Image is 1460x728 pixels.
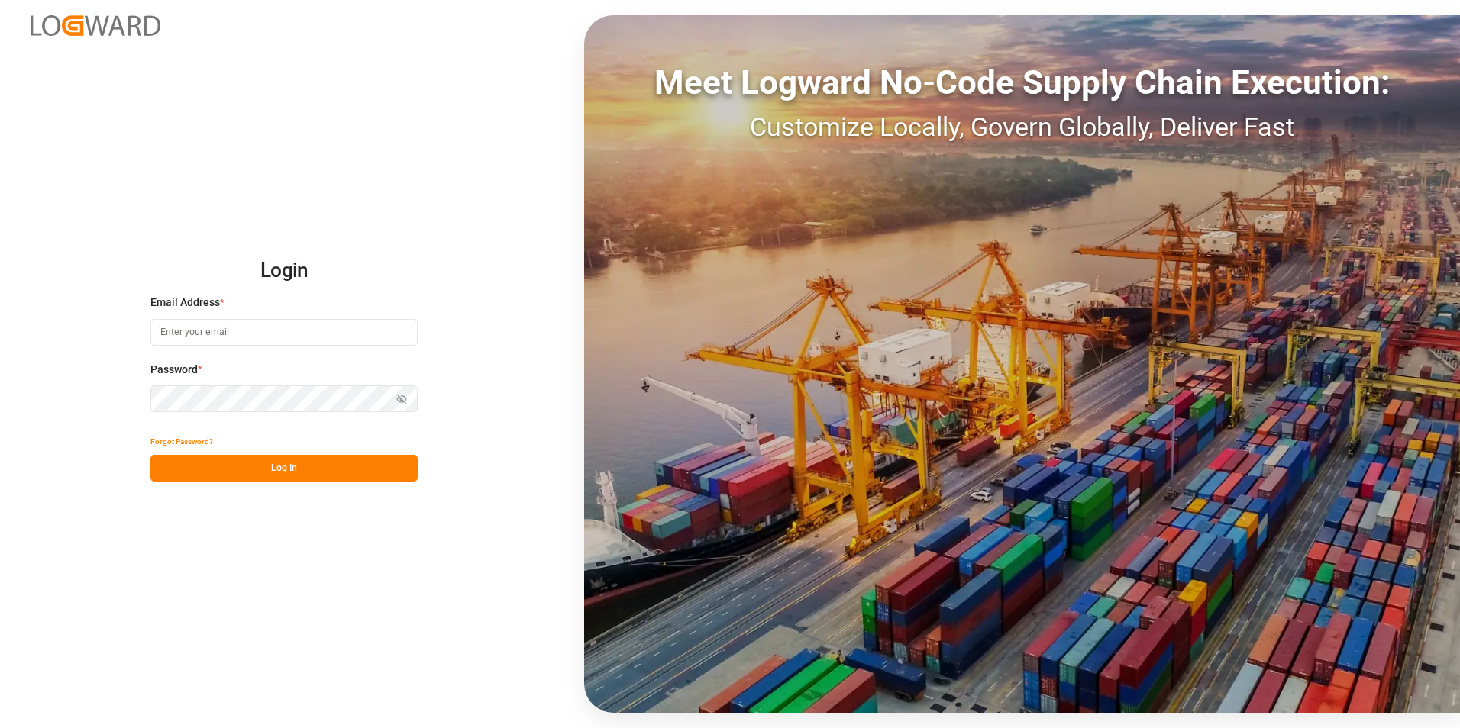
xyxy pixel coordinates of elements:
[150,455,418,482] button: Log In
[150,362,198,378] span: Password
[150,319,418,346] input: Enter your email
[584,57,1460,108] div: Meet Logward No-Code Supply Chain Execution:
[150,246,418,295] h2: Login
[31,15,160,36] img: Logward_new_orange.png
[584,108,1460,147] div: Customize Locally, Govern Globally, Deliver Fast
[150,295,220,311] span: Email Address
[150,428,213,455] button: Forgot Password?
